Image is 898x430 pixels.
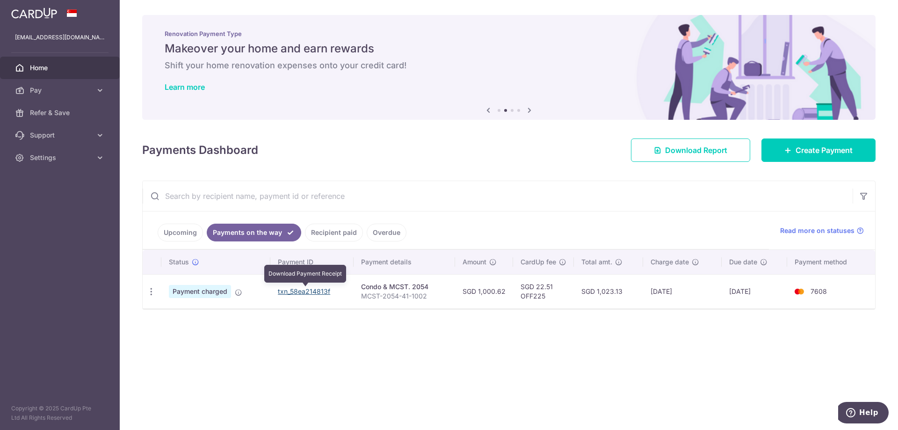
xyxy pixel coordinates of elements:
[729,257,757,267] span: Due date
[780,226,864,235] a: Read more on statuses
[30,63,92,73] span: Home
[169,257,189,267] span: Status
[631,138,750,162] a: Download Report
[165,30,853,37] p: Renovation Payment Type
[513,274,574,308] td: SGD 22.51 OFF225
[165,60,853,71] h6: Shift your home renovation expenses onto your credit card!
[165,82,205,92] a: Learn more
[361,292,448,301] p: MCST-2054-41-1002
[455,274,513,308] td: SGD 1,000.62
[354,250,455,274] th: Payment details
[270,250,354,274] th: Payment ID
[158,224,203,241] a: Upcoming
[143,181,853,211] input: Search by recipient name, payment id or reference
[811,287,827,295] span: 7608
[30,131,92,140] span: Support
[11,7,57,19] img: CardUp
[521,257,556,267] span: CardUp fee
[761,138,876,162] a: Create Payment
[651,257,689,267] span: Charge date
[581,257,612,267] span: Total amt.
[264,265,346,283] div: Download Payment Receipt
[796,145,853,156] span: Create Payment
[278,287,330,295] a: txn_58ea214813f
[722,274,788,308] td: [DATE]
[30,108,92,117] span: Refer & Save
[643,274,722,308] td: [DATE]
[30,153,92,162] span: Settings
[169,285,231,298] span: Payment charged
[787,250,875,274] th: Payment method
[463,257,486,267] span: Amount
[142,142,258,159] h4: Payments Dashboard
[838,402,889,425] iframe: Opens a widget where you can find more information
[665,145,727,156] span: Download Report
[15,33,105,42] p: [EMAIL_ADDRESS][DOMAIN_NAME]
[30,86,92,95] span: Pay
[142,15,876,120] img: Renovation banner
[780,226,855,235] span: Read more on statuses
[207,224,301,241] a: Payments on the way
[574,274,643,308] td: SGD 1,023.13
[305,224,363,241] a: Recipient paid
[367,224,406,241] a: Overdue
[361,282,448,292] div: Condo & MCST. 2054
[790,286,809,297] img: Bank Card
[165,41,853,56] h5: Makeover your home and earn rewards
